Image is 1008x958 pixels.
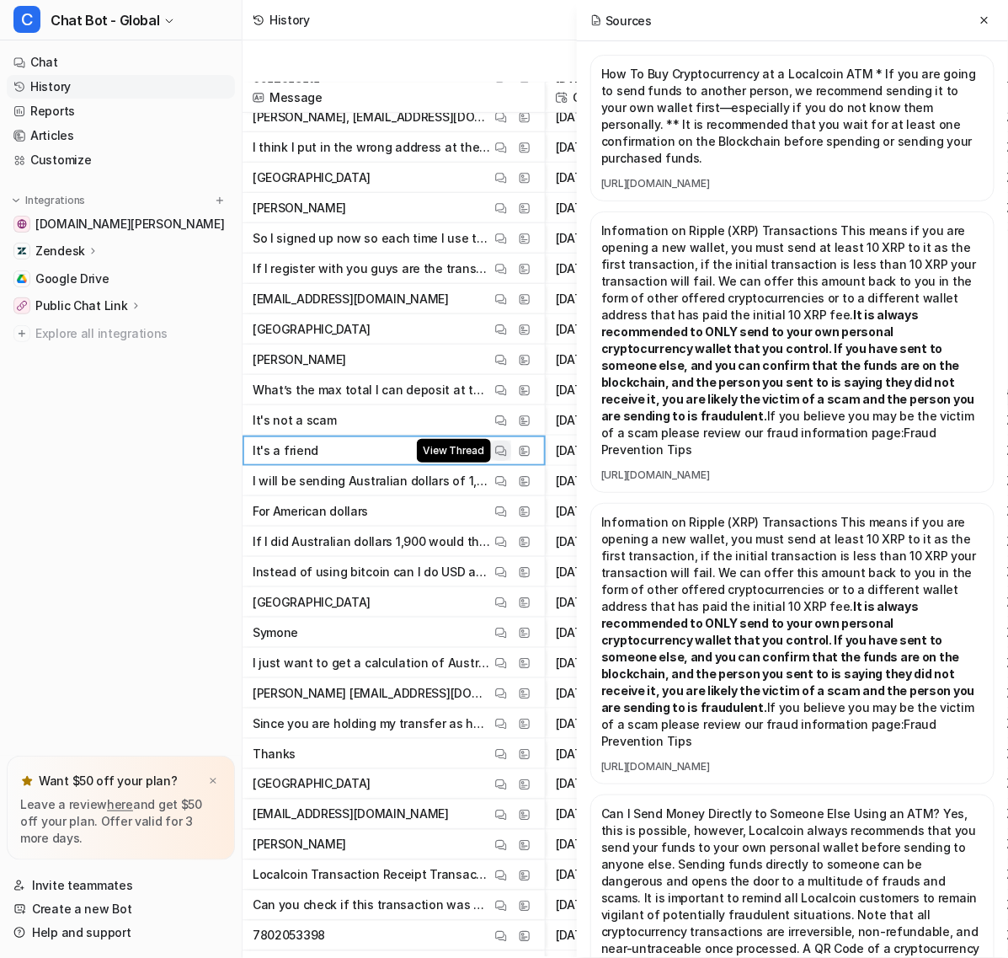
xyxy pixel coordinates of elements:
[552,587,690,618] span: [DATE] 11:04AM
[249,83,538,113] span: Message
[7,148,235,172] a: Customize
[35,216,225,233] span: [DOMAIN_NAME][PERSON_NAME]
[590,12,652,29] h2: Sources
[17,246,27,256] img: Zendesk
[253,193,346,223] p: [PERSON_NAME]
[552,193,690,223] span: [DATE] 12:04PM
[51,8,159,32] span: Chat Bot - Global
[7,51,235,74] a: Chat
[552,496,690,527] span: [DATE] 11:09AM
[7,921,235,945] a: Help and support
[552,466,690,496] span: [DATE] 11:11AM
[17,301,27,311] img: Public Chat Link
[253,678,491,709] p: [PERSON_NAME] [EMAIL_ADDRESS][DOMAIN_NAME] Canada 7802053398
[601,177,984,190] a: [URL][DOMAIN_NAME]
[10,195,22,206] img: expand menu
[253,102,491,132] p: [PERSON_NAME], [EMAIL_ADDRESS][DOMAIN_NAME], [GEOGRAPHIC_DATA]
[7,874,235,897] a: Invite teammates
[7,99,235,123] a: Reports
[552,284,690,314] span: [DATE] 11:57AM
[552,345,690,375] span: [DATE] 11:56AM
[107,797,133,811] a: here
[253,254,491,284] p: If I register with you guys are the transaction fee lower
[7,124,235,147] a: Articles
[552,830,690,860] span: [DATE] 9:17AM
[253,618,298,648] p: Symone
[20,796,221,847] p: Leave a review and get $50 off your plan. Offer valid for 3 more days.
[552,921,690,951] span: [DATE] 9:11AM
[7,267,235,291] a: Google DriveGoogle Drive
[7,897,235,921] a: Create a new Bot
[552,314,690,345] span: [DATE] 11:56AM
[7,75,235,99] a: History
[20,774,34,788] img: star
[13,6,40,33] span: C
[253,527,491,557] p: If l did Australian dollars 1,900 would that equal 1,144?
[25,194,85,207] p: Integrations
[552,860,690,891] span: [DATE] 9:17AM
[552,436,690,466] span: [DATE] 11:12AM
[253,132,491,163] p: I think I put in the wrong address at the atm on accident
[214,195,226,206] img: menu_add.svg
[253,223,491,254] p: So I signed up now so each time I use the machine what will the fees be now
[552,709,690,739] span: [DATE] 10:26AM
[253,830,346,860] p: [PERSON_NAME]
[552,254,690,284] span: [DATE] 11:58AM
[253,769,371,800] p: [GEOGRAPHIC_DATA]
[491,441,511,461] button: View Thread
[13,325,30,342] img: explore all integrations
[552,527,690,557] span: [DATE] 11:09AM
[552,618,690,648] span: [DATE] 11:04AM
[552,83,690,113] span: Created at
[253,709,491,739] p: Since you are holding my transfer as hostages how much ETh did you confiscate
[7,192,90,209] button: Integrations
[253,163,371,193] p: [GEOGRAPHIC_DATA]
[253,587,371,618] p: [GEOGRAPHIC_DATA]
[601,599,975,714] strong: It is always recommended to ONLY send to your own personal cryptocurrency wallet that you control...
[601,514,984,750] p: Information on Ripple (XRP) Transactions This means if you are opening a new wallet, you must sen...
[552,375,690,405] span: [DATE] 11:53AM
[253,405,337,436] p: It's not a scam
[552,800,690,830] span: [DATE] 9:17AM
[552,405,690,436] span: [DATE] 11:12AM
[552,891,690,921] span: [DATE] 9:16AM
[601,222,984,458] p: Information on Ripple (XRP) Transactions This means if you are opening a new wallet, you must sen...
[253,466,491,496] p: I will be sending Australian dollars of 1,900 to American wallet address but l will be using the ...
[253,800,449,830] p: [EMAIL_ADDRESS][DOMAIN_NAME]
[417,439,491,463] span: View Thread
[208,776,218,787] img: x
[269,11,310,29] div: History
[253,345,346,375] p: [PERSON_NAME]
[552,132,690,163] span: [DATE] 12:04PM
[17,274,27,284] img: Google Drive
[552,223,690,254] span: [DATE] 12:03PM
[253,436,318,466] p: It's a friend
[7,322,235,345] a: Explore all integrations
[253,375,491,405] p: What’s the max total I can deposit at the same time
[552,739,690,769] span: [DATE] 9:18AM
[35,243,85,260] p: Zendesk
[552,678,690,709] span: [DATE] 10:28AM
[253,648,491,678] p: I just want to get a calculation of Australian $1,900 l'm sending through to American dollars but...
[601,308,975,423] strong: It is always recommended to ONLY send to your own personal cryptocurrency wallet that you control...
[35,270,109,287] span: Google Drive
[7,212,235,236] a: price-agg-sandy.vercel.app[DOMAIN_NAME][PERSON_NAME]
[552,648,690,678] span: [DATE] 11:03AM
[253,921,325,951] p: 7802053398
[552,102,690,132] span: [DATE] 12:05PM
[253,284,449,314] p: [EMAIL_ADDRESS][DOMAIN_NAME]
[552,163,690,193] span: [DATE] 12:04PM
[601,468,984,482] a: [URL][DOMAIN_NAME]
[253,739,296,769] p: Thanks
[601,66,984,167] p: How To Buy Cryptocurrency at a Localcoin ATM * If you are going to send funds to another person, ...
[601,760,984,773] a: [URL][DOMAIN_NAME]
[253,557,491,587] p: Instead of using bitcoin can l do USD at the bitcoin machine
[253,860,491,891] p: Localcoin Transaction Receipt Transaction ID: RYOURI Timestamp: [DATE] 17:10:02 Price: 100 CAD Cr...
[253,496,368,527] p: For American dollars
[253,314,371,345] p: [GEOGRAPHIC_DATA]
[253,891,491,921] p: Can you check if this transaction was done
[552,769,690,800] span: [DATE] 9:18AM
[17,219,27,229] img: price-agg-sandy.vercel.app
[39,773,178,789] p: Want $50 off your plan?
[35,297,128,314] p: Public Chat Link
